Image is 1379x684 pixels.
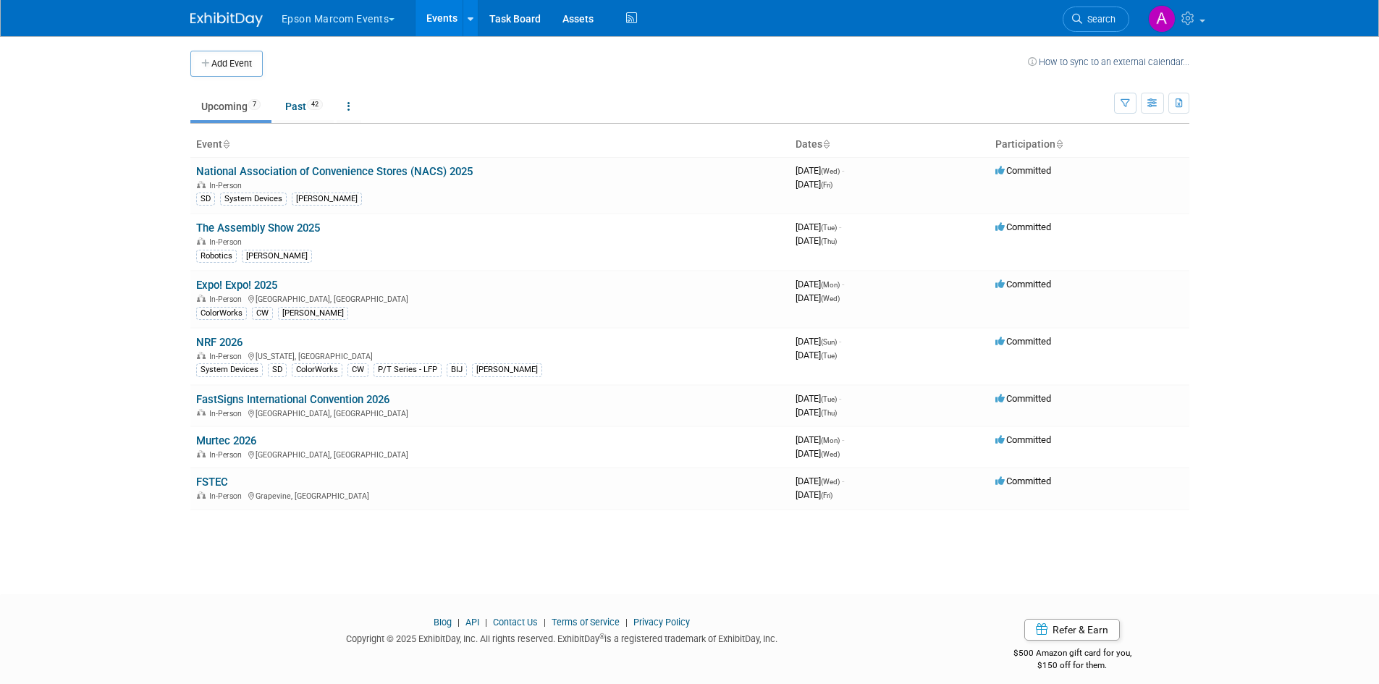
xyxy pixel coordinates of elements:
[995,476,1051,486] span: Committed
[790,132,990,157] th: Dates
[821,450,840,458] span: (Wed)
[796,279,844,290] span: [DATE]
[995,221,1051,232] span: Committed
[796,179,832,190] span: [DATE]
[447,363,467,376] div: BIJ
[196,448,784,460] div: [GEOGRAPHIC_DATA], [GEOGRAPHIC_DATA]
[1024,619,1120,641] a: Refer & Earn
[796,393,841,404] span: [DATE]
[222,138,229,150] a: Sort by Event Name
[242,250,312,263] div: [PERSON_NAME]
[821,281,840,289] span: (Mon)
[842,476,844,486] span: -
[196,350,784,361] div: [US_STATE], [GEOGRAPHIC_DATA]
[197,491,206,499] img: In-Person Event
[821,395,837,403] span: (Tue)
[842,279,844,290] span: -
[190,629,935,646] div: Copyright © 2025 ExhibitDay, Inc. All rights reserved. ExhibitDay is a registered trademark of Ex...
[821,409,837,417] span: (Thu)
[196,434,256,447] a: Murtec 2026
[1055,138,1063,150] a: Sort by Participation Type
[796,476,844,486] span: [DATE]
[599,633,604,641] sup: ®
[465,617,479,628] a: API
[190,51,263,77] button: Add Event
[839,336,841,347] span: -
[622,617,631,628] span: |
[821,181,832,189] span: (Fri)
[434,617,452,628] a: Blog
[821,224,837,232] span: (Tue)
[540,617,549,628] span: |
[839,221,841,232] span: -
[821,352,837,360] span: (Tue)
[197,352,206,359] img: In-Person Event
[995,279,1051,290] span: Committed
[796,165,844,176] span: [DATE]
[822,138,830,150] a: Sort by Start Date
[481,617,491,628] span: |
[796,448,840,459] span: [DATE]
[209,352,246,361] span: In-Person
[307,99,323,110] span: 42
[821,295,840,303] span: (Wed)
[196,393,389,406] a: FastSigns International Convention 2026
[196,221,320,235] a: The Assembly Show 2025
[821,167,840,175] span: (Wed)
[190,93,271,120] a: Upcoming7
[1082,14,1116,25] span: Search
[821,491,832,499] span: (Fri)
[196,336,243,349] a: NRF 2026
[209,295,246,304] span: In-Person
[190,132,790,157] th: Event
[842,165,844,176] span: -
[990,132,1189,157] th: Participation
[196,165,473,178] a: National Association of Convenience Stores (NACS) 2025
[197,295,206,302] img: In-Person Event
[995,336,1051,347] span: Committed
[821,478,840,486] span: (Wed)
[633,617,690,628] a: Privacy Policy
[796,235,837,246] span: [DATE]
[209,450,246,460] span: In-Person
[1148,5,1176,33] img: Annie Tennet
[197,409,206,416] img: In-Person Event
[252,307,273,320] div: CW
[209,409,246,418] span: In-Person
[196,279,277,292] a: Expo! Expo! 2025
[248,99,261,110] span: 7
[956,638,1189,671] div: $500 Amazon gift card for you,
[196,250,237,263] div: Robotics
[1063,7,1129,32] a: Search
[842,434,844,445] span: -
[995,434,1051,445] span: Committed
[196,292,784,304] div: [GEOGRAPHIC_DATA], [GEOGRAPHIC_DATA]
[995,165,1051,176] span: Committed
[796,292,840,303] span: [DATE]
[196,193,215,206] div: SD
[196,307,247,320] div: ColorWorks
[1028,56,1189,67] a: How to sync to an external calendar...
[196,407,784,418] div: [GEOGRAPHIC_DATA], [GEOGRAPHIC_DATA]
[796,407,837,418] span: [DATE]
[821,436,840,444] span: (Mon)
[209,491,246,501] span: In-Person
[292,193,362,206] div: [PERSON_NAME]
[220,193,287,206] div: System Devices
[796,489,832,500] span: [DATE]
[821,237,837,245] span: (Thu)
[197,450,206,457] img: In-Person Event
[209,181,246,190] span: In-Person
[472,363,542,376] div: [PERSON_NAME]
[292,363,342,376] div: ColorWorks
[268,363,287,376] div: SD
[796,221,841,232] span: [DATE]
[454,617,463,628] span: |
[196,363,263,376] div: System Devices
[197,181,206,188] img: In-Person Event
[196,489,784,501] div: Grapevine, [GEOGRAPHIC_DATA]
[956,659,1189,672] div: $150 off for them.
[796,350,837,360] span: [DATE]
[196,476,228,489] a: FSTEC
[821,338,837,346] span: (Sun)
